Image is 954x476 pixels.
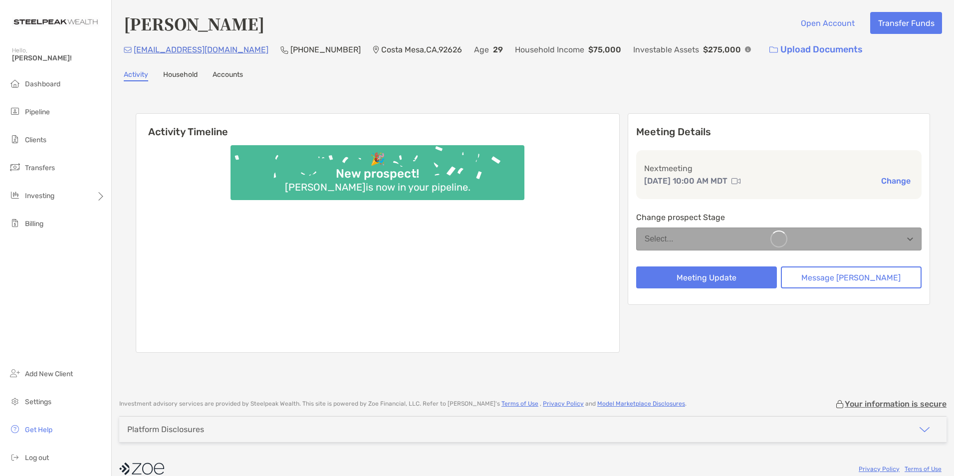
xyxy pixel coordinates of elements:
img: icon arrow [919,424,931,436]
a: Terms of Use [501,400,538,407]
h6: Activity Timeline [136,114,619,138]
img: clients icon [9,133,21,145]
span: Log out [25,454,49,462]
a: Privacy Policy [859,466,900,473]
img: get-help icon [9,423,21,435]
span: Settings [25,398,51,406]
img: transfers icon [9,161,21,173]
span: Dashboard [25,80,60,88]
a: Activity [124,70,148,81]
span: Clients [25,136,46,144]
img: Location Icon [373,46,379,54]
p: Household Income [515,43,584,56]
div: 🎉 [366,152,389,167]
span: [PERSON_NAME]! [12,54,105,62]
span: Add New Client [25,370,73,378]
img: investing icon [9,189,21,201]
a: Household [163,70,198,81]
div: New prospect! [332,167,423,181]
button: Transfer Funds [870,12,942,34]
a: Terms of Use [905,466,942,473]
img: pipeline icon [9,105,21,117]
img: communication type [731,177,740,185]
p: [EMAIL_ADDRESS][DOMAIN_NAME] [134,43,268,56]
p: Investable Assets [633,43,699,56]
p: 29 [493,43,503,56]
p: $75,000 [588,43,621,56]
div: Platform Disclosures [127,425,204,434]
img: logout icon [9,451,21,463]
a: Privacy Policy [543,400,584,407]
h4: [PERSON_NAME] [124,12,264,35]
p: Costa Mesa , CA , 92626 [381,43,462,56]
img: button icon [769,46,778,53]
div: [PERSON_NAME] is now in your pipeline. [281,181,475,193]
img: Email Icon [124,47,132,53]
a: Upload Documents [763,39,869,60]
p: Age [474,43,489,56]
a: Model Marketplace Disclosures [597,400,685,407]
p: Next meeting [644,162,914,175]
img: settings icon [9,395,21,407]
img: billing icon [9,217,21,229]
button: Meeting Update [636,266,777,288]
img: Phone Icon [280,46,288,54]
p: Meeting Details [636,126,922,138]
a: Accounts [213,70,243,81]
img: add_new_client icon [9,367,21,379]
img: Zoe Logo [12,4,99,40]
span: Investing [25,192,54,200]
img: dashboard icon [9,77,21,89]
p: $275,000 [703,43,741,56]
button: Change [878,176,914,186]
button: Open Account [793,12,862,34]
p: Investment advisory services are provided by Steelpeak Wealth . This site is powered by Zoe Finan... [119,400,687,408]
img: Info Icon [745,46,751,52]
span: Get Help [25,426,52,434]
button: Message [PERSON_NAME] [781,266,922,288]
span: Billing [25,220,43,228]
p: Change prospect Stage [636,211,922,224]
p: Your information is secure [845,399,947,409]
p: [PHONE_NUMBER] [290,43,361,56]
span: Pipeline [25,108,50,116]
p: [DATE] 10:00 AM MDT [644,175,727,187]
span: Transfers [25,164,55,172]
